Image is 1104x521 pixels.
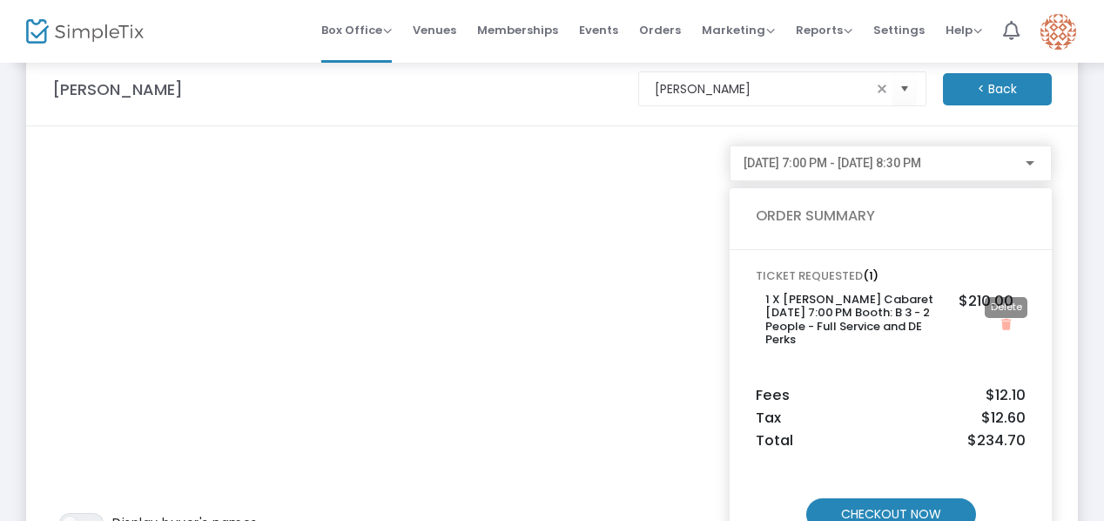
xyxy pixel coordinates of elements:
[321,22,392,38] span: Box Office
[981,409,1026,427] span: $12.60
[756,432,1026,450] h5: Total
[863,267,878,284] span: (1)
[796,22,852,38] span: Reports
[744,156,921,170] span: [DATE] 7:00 PM - [DATE] 8:30 PM
[943,73,1052,105] m-button: < Back
[892,71,917,107] button: Select
[756,387,1026,404] h5: Fees
[985,297,1027,318] div: Delete
[477,8,558,52] span: Memberships
[413,8,456,52] span: Venues
[756,269,1026,283] h6: TICKET REQUESTED
[756,409,1026,427] h5: Tax
[702,22,775,38] span: Marketing
[946,22,982,38] span: Help
[959,293,1013,310] h5: $210.00
[872,78,892,99] span: clear
[986,387,1026,404] span: $12.10
[756,207,1026,225] h5: ORDER SUMMARY
[52,145,713,513] iframe: seating chart
[655,80,872,98] input: Select an event
[579,8,618,52] span: Events
[639,8,681,52] span: Orders
[873,8,925,52] span: Settings
[967,432,1026,450] span: $234.70
[52,78,183,101] m-panel-title: [PERSON_NAME]
[996,315,1016,335] button: Close
[765,293,946,347] h6: 1 X [PERSON_NAME] Cabaret [DATE] 7:00 PM Booth: B 3 - 2 People - Full Service and DE Perks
